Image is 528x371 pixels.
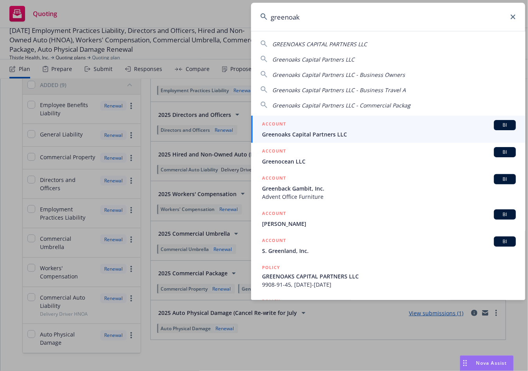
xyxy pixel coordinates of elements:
span: Greenoaks Capital Partners LLC - Business Owners [272,71,405,78]
span: BI [497,238,513,245]
span: [PERSON_NAME] [262,220,516,228]
span: BI [497,176,513,183]
span: GREENOAKS CAPITAL PARTNERS LLC [262,272,516,280]
span: Greenocean LLC [262,157,516,165]
a: ACCOUNTBIGreenback Gambit, Inc.Advent Office Furniture [251,170,525,205]
span: S. Greenland, Inc. [262,247,516,255]
span: 9908-91-45, [DATE]-[DATE] [262,280,516,289]
input: Search... [251,3,525,31]
span: Greenoaks Capital Partners LLC [272,56,354,63]
span: GREENOAKS CAPITAL PARTNERS LLC [272,40,367,48]
span: Advent Office Furniture [262,193,516,201]
h5: ACCOUNT [262,120,286,129]
a: POLICY [251,293,525,327]
a: ACCOUNTBI[PERSON_NAME] [251,205,525,232]
span: Nova Assist [476,360,507,366]
span: BI [497,211,513,218]
a: ACCOUNTBIS. Greenland, Inc. [251,232,525,259]
span: BI [497,122,513,129]
h5: POLICY [262,264,280,271]
h5: ACCOUNT [262,174,286,184]
h5: POLICY [262,297,280,305]
button: Nova Assist [460,355,514,371]
a: ACCOUNTBIGreenoaks Capital Partners LLC [251,116,525,143]
div: Drag to move [460,356,470,371]
a: ACCOUNTBIGreenocean LLC [251,143,525,170]
a: POLICYGREENOAKS CAPITAL PARTNERS LLC9908-91-45, [DATE]-[DATE] [251,259,525,293]
span: Greenoaks Capital Partners LLC - Business Travel A [272,86,406,94]
h5: ACCOUNT [262,209,286,219]
span: Greenoaks Capital Partners LLC [262,130,516,138]
h5: ACCOUNT [262,236,286,246]
h5: ACCOUNT [262,147,286,156]
span: BI [497,149,513,156]
span: Greenoaks Capital Partners LLC - Commercial Packag [272,102,410,109]
span: Greenback Gambit, Inc. [262,184,516,193]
